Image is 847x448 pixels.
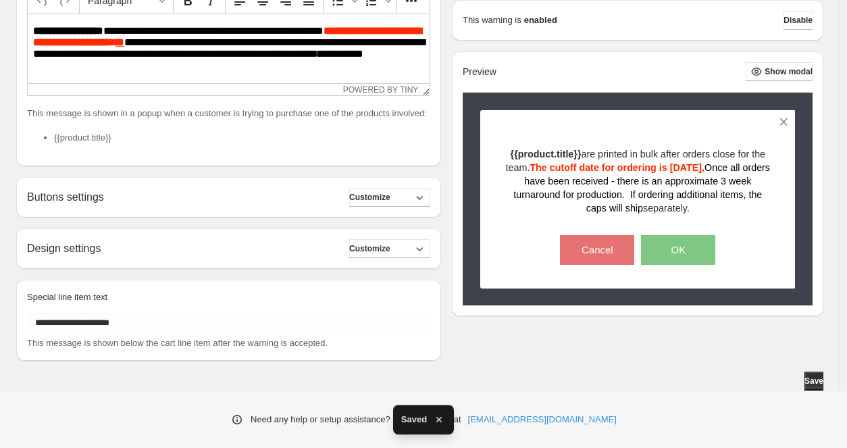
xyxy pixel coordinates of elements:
div: Resize [418,84,430,95]
span: Customize [349,192,390,203]
p: This warning is [463,14,521,27]
button: Customize [349,239,430,258]
button: Show modal [746,62,813,81]
iframe: Rich Text Area [28,14,430,83]
h2: Preview [463,66,496,78]
button: OK [641,235,715,265]
a: [EMAIL_ADDRESS][DOMAIN_NAME] [468,413,617,426]
span: . [702,162,704,173]
p: This message is shown in a popup when a customer is trying to purchase one of the products involved: [27,107,430,120]
button: Save [804,372,823,391]
span: Show modal [765,66,813,77]
span: This message is shown below the cart line item after the warning is accepted. [27,338,328,348]
strong: The cutoff date for ordering is [DATE] [530,162,704,173]
button: Customize [349,188,430,207]
span: Customize [349,243,390,254]
span: Save [804,376,823,387]
h2: Design settings [27,242,101,255]
a: Powered by Tiny [343,85,419,95]
strong: {{product.title}} [511,149,582,159]
p: are printed in bulk after orders close for the team. separately. [504,147,772,215]
span: Special line item text [27,292,107,302]
li: {{product.title}} [54,131,430,145]
button: Cancel [560,235,634,265]
h2: Buttons settings [27,191,104,203]
button: Disable [784,11,813,30]
strong: enabled [524,14,557,27]
span: Saved [401,413,427,426]
span: Disable [784,15,813,26]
